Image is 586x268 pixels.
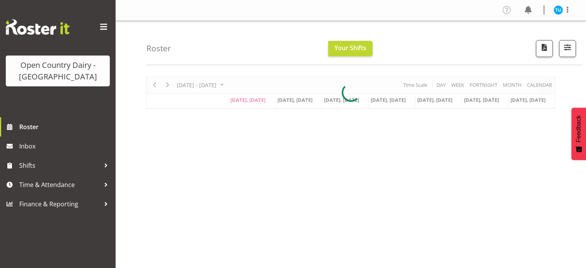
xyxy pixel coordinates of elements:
[554,5,563,15] img: tania-unahi7482.jpg
[13,59,102,83] div: Open Country Dairy - [GEOGRAPHIC_DATA]
[19,179,100,190] span: Time & Attendance
[19,160,100,171] span: Shifts
[19,198,100,210] span: Finance & Reporting
[19,140,112,152] span: Inbox
[536,40,553,57] button: Download a PDF of the roster according to the set date range.
[328,41,373,56] button: Your Shifts
[559,40,576,57] button: Filter Shifts
[146,44,171,53] h4: Roster
[6,19,69,35] img: Rosterit website logo
[571,108,586,160] button: Feedback - Show survey
[575,115,582,142] span: Feedback
[334,44,366,52] span: Your Shifts
[19,121,112,133] span: Roster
